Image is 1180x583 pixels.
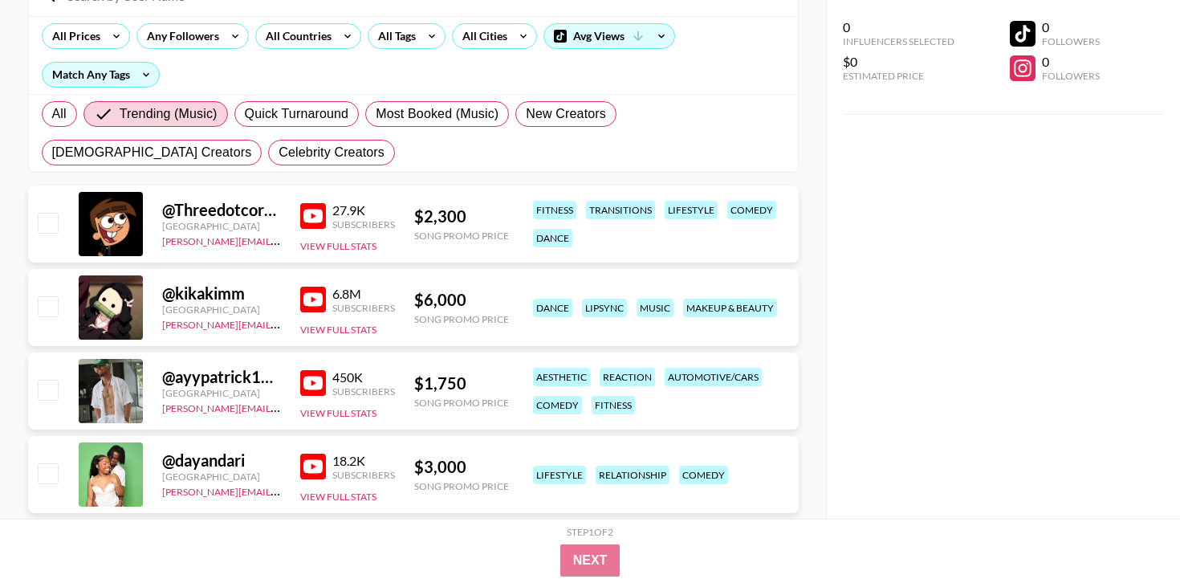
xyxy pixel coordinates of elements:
img: YouTube [300,287,326,312]
div: $ 6,000 [414,290,509,310]
a: [PERSON_NAME][EMAIL_ADDRESS][DOMAIN_NAME] [162,316,400,331]
div: dance [533,229,572,247]
div: lifestyle [665,201,718,219]
div: transitions [586,201,655,219]
a: [PERSON_NAME][EMAIL_ADDRESS][DOMAIN_NAME] [162,483,400,498]
span: Quick Turnaround [245,104,349,124]
div: fitness [592,396,635,414]
div: lipsync [582,299,627,317]
div: 6.8M [332,286,395,302]
div: All Cities [453,24,511,48]
div: @ Threedotcorey [162,200,281,220]
div: Song Promo Price [414,313,509,325]
button: View Full Stats [300,407,376,419]
span: New Creators [526,104,606,124]
span: Trending (Music) [120,104,218,124]
div: Estimated Price [843,70,954,82]
a: [PERSON_NAME][EMAIL_ADDRESS][DOMAIN_NAME] [162,399,400,414]
div: Followers [1042,70,1100,82]
div: comedy [533,396,582,414]
div: @ ayypatrick1011 [162,367,281,387]
div: $0 [843,54,954,70]
span: All [52,104,67,124]
div: fitness [533,201,576,219]
button: View Full Stats [300,324,376,336]
span: Celebrity Creators [279,143,385,162]
div: All Tags [368,24,419,48]
div: $ 3,000 [414,457,509,477]
div: $ 1,750 [414,373,509,393]
div: comedy [727,201,776,219]
div: aesthetic [533,368,590,386]
div: $ 2,300 [414,206,509,226]
div: lifestyle [533,466,586,484]
div: Subscribers [332,218,395,230]
div: [GEOGRAPHIC_DATA] [162,220,281,232]
img: YouTube [300,454,326,479]
div: All Prices [43,24,104,48]
div: Subscribers [332,302,395,314]
div: 18.2K [332,453,395,469]
div: relationship [596,466,669,484]
img: YouTube [300,370,326,396]
div: Song Promo Price [414,397,509,409]
a: [PERSON_NAME][EMAIL_ADDRESS][PERSON_NAME][PERSON_NAME][DOMAIN_NAME] [162,232,552,247]
div: Song Promo Price [414,230,509,242]
div: @ dayandari [162,450,281,471]
div: 0 [1042,19,1100,35]
div: 0 [1042,54,1100,70]
div: comedy [679,466,728,484]
div: Any Followers [137,24,222,48]
div: 450K [332,369,395,385]
div: Step 1 of 2 [567,526,613,538]
div: Followers [1042,35,1100,47]
div: 27.9K [332,202,395,218]
span: [DEMOGRAPHIC_DATA] Creators [52,143,252,162]
div: [GEOGRAPHIC_DATA] [162,471,281,483]
div: Subscribers [332,469,395,481]
button: View Full Stats [300,240,376,252]
button: Next [560,544,621,577]
div: dance [533,299,572,317]
div: 0 [843,19,954,35]
div: Avg Views [544,24,674,48]
iframe: Drift Widget Chat Controller [1100,503,1161,564]
div: makeup & beauty [683,299,777,317]
div: Song Promo Price [414,480,509,492]
div: reaction [600,368,655,386]
button: View Full Stats [300,491,376,503]
div: @ kikakimm [162,283,281,304]
div: [GEOGRAPHIC_DATA] [162,304,281,316]
div: Influencers Selected [843,35,954,47]
div: [GEOGRAPHIC_DATA] [162,387,281,399]
span: Most Booked (Music) [376,104,498,124]
img: YouTube [300,203,326,229]
div: automotive/cars [665,368,762,386]
div: music [637,299,673,317]
div: Subscribers [332,385,395,397]
div: Match Any Tags [43,63,159,87]
div: All Countries [256,24,335,48]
